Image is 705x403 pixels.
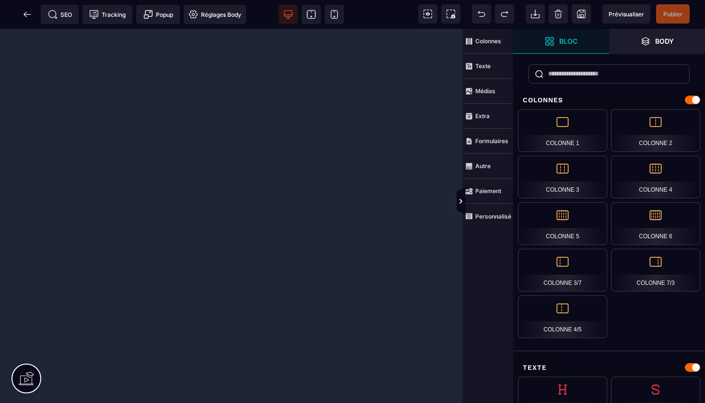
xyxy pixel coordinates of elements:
[441,4,460,24] span: Capture d'écran
[475,112,490,120] strong: Extra
[18,5,37,24] span: Retour
[48,10,72,19] span: SEO
[518,202,607,245] div: Colonne 5
[475,213,511,220] strong: Personnalisé
[518,109,607,152] div: Colonne 1
[518,249,607,292] div: Colonne 3/7
[611,109,700,152] div: Colonne 2
[572,4,591,24] span: Enregistrer
[463,29,513,54] span: Colonnes
[418,4,437,24] span: Voir les composants
[143,10,173,19] span: Popup
[518,156,607,198] div: Colonne 3
[663,11,682,18] span: Publier
[526,4,545,24] span: Importer
[549,4,568,24] span: Nettoyage
[513,359,705,377] div: Texte
[463,179,513,204] span: Paiement
[472,4,491,24] span: Défaire
[463,54,513,79] span: Texte
[82,5,132,24] span: Code de suivi
[611,202,700,245] div: Colonne 6
[475,37,501,45] strong: Colonnes
[463,204,513,229] span: Personnalisé
[463,154,513,179] span: Autre
[89,10,126,19] span: Tracking
[475,137,508,145] strong: Formulaires
[41,5,79,24] span: Métadata SEO
[513,187,523,216] span: Afficher les vues
[513,29,609,54] span: Ouvrir les blocs
[463,104,513,129] span: Extra
[325,5,344,24] span: Voir mobile
[609,29,705,54] span: Ouvrir les calques
[611,156,700,198] div: Colonne 4
[184,5,246,24] span: Favicon
[559,37,577,45] strong: Bloc
[655,37,674,45] strong: Body
[609,11,644,18] span: Prévisualiser
[188,10,241,19] span: Réglages Body
[611,249,700,292] div: Colonne 7/3
[475,87,495,95] strong: Médias
[463,79,513,104] span: Médias
[475,62,491,70] strong: Texte
[279,5,298,24] span: Voir bureau
[518,295,607,338] div: Colonne 4/5
[463,129,513,154] span: Formulaires
[495,4,514,24] span: Rétablir
[656,4,690,24] span: Enregistrer le contenu
[475,187,501,195] strong: Paiement
[475,162,491,170] strong: Autre
[513,91,705,109] div: Colonnes
[302,5,321,24] span: Voir tablette
[136,5,180,24] span: Créer une alerte modale
[602,4,650,24] span: Aperçu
